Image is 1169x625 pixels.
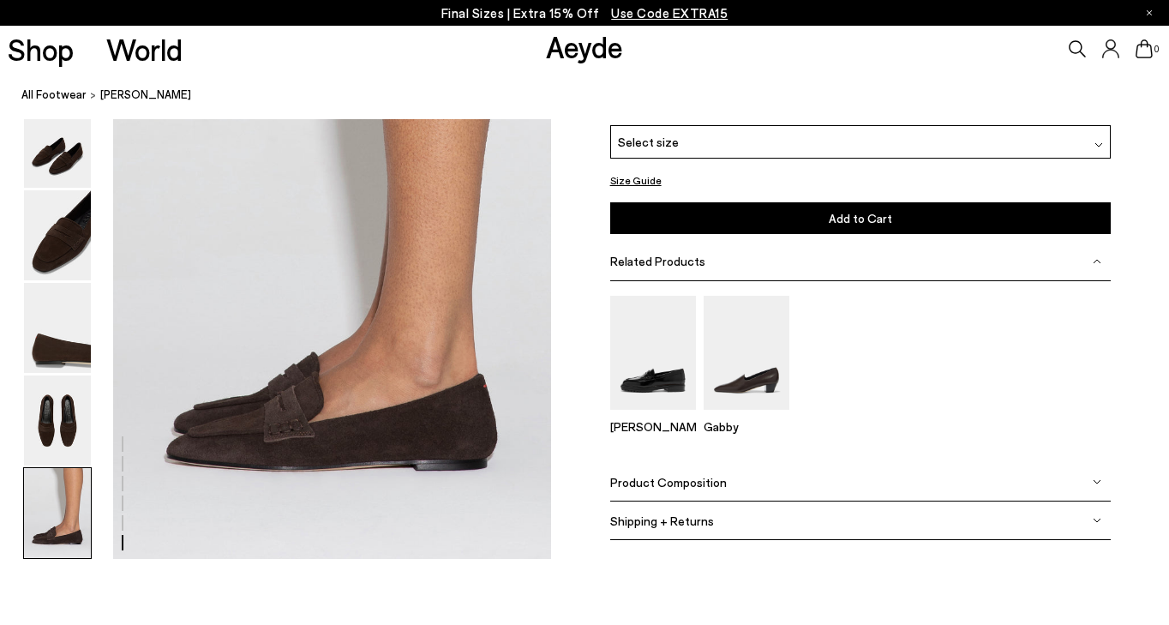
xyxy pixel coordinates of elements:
[24,191,91,281] img: Alfie Suede Loafers - Image 3
[24,468,91,558] img: Alfie Suede Loafers - Image 6
[611,5,728,21] span: Navigate to /collections/ss25-final-sizes
[24,284,91,374] img: Alfie Suede Loafers - Image 4
[704,296,789,410] img: Gabby Almond-Toe Loafers
[618,133,679,151] span: Select size
[829,211,892,225] span: Add to Cart
[21,86,87,104] a: All Footwear
[24,99,91,189] img: Alfie Suede Loafers - Image 2
[610,170,662,191] button: Size Guide
[704,399,789,435] a: Gabby Almond-Toe Loafers Gabby
[1094,141,1103,149] img: svg%3E
[1153,45,1161,54] span: 0
[1136,39,1153,58] a: 0
[1093,517,1101,526] img: svg%3E
[441,3,728,24] p: Final Sizes | Extra 15% Off
[610,514,714,528] span: Shipping + Returns
[546,28,623,64] a: Aeyde
[610,399,696,435] a: Leon Loafers [PERSON_NAME]
[106,34,183,64] a: World
[610,296,696,410] img: Leon Loafers
[610,202,1111,234] button: Add to Cart
[704,420,789,435] p: Gabby
[100,86,191,104] span: [PERSON_NAME]
[610,475,727,490] span: Product Composition
[610,420,696,435] p: [PERSON_NAME]
[24,376,91,466] img: Alfie Suede Loafers - Image 5
[610,254,705,268] span: Related Products
[1093,478,1101,487] img: svg%3E
[8,34,74,64] a: Shop
[1093,257,1101,266] img: svg%3E
[21,72,1169,119] nav: breadcrumb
